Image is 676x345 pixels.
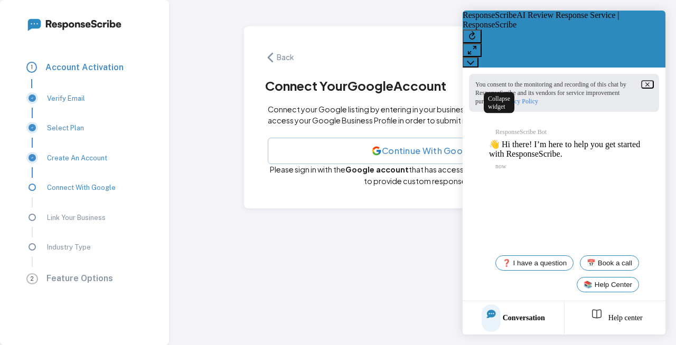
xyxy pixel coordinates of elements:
[45,62,124,74] p: Account Activation
[43,129,205,135] span: ResponseScribe Bot
[11,11,167,29] span: AI Review Response Service | ResponseScribe
[26,16,121,32] img: ResponseScribe
[26,273,38,284] span: 2
[47,243,91,253] p: Industry Type
[112,301,214,334] div: Help center
[46,273,113,285] p: Feature Options
[47,213,106,223] p: Link Your Business
[11,11,64,20] span: ResponseScribe
[11,301,112,334] div: Conversation
[47,154,107,164] p: Create An Account
[47,183,116,193] p: Connect With Google
[268,138,580,164] button: Continue with Google
[193,82,198,87] svg: Close banner
[15,59,22,66] svg: Close Chat
[23,80,187,106] span: You consent to the monitoring and recording of this chat by ResponseScribe and its vendors for se...
[43,255,121,271] button: ❓ I have a question
[26,62,37,73] span: 1
[125,277,187,292] button: 📚 Help Center
[47,94,85,104] p: Verify Email
[49,98,86,105] a: Privacy Policy
[139,309,150,319] svg: Knowledge Base
[345,165,409,174] b: Google account
[37,140,188,158] span: 👋 Hi there! I’m here to help you get started with ResponseScribe.
[15,45,25,55] svg: Expand window
[128,255,187,271] button: 📅 Book a call
[15,31,25,42] svg: restart
[256,92,580,127] div: Connect your Google listing by entering in your business details below. This allows us to access ...
[265,47,307,68] button: Back
[32,92,62,113] div: Collapse widget
[265,76,446,95] h1: Connect Your Google Account
[43,163,205,169] span: now
[47,123,84,133] p: Select Plan
[256,164,580,187] div: Please sign in with the that has access to the account you would like us to provide custom respon...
